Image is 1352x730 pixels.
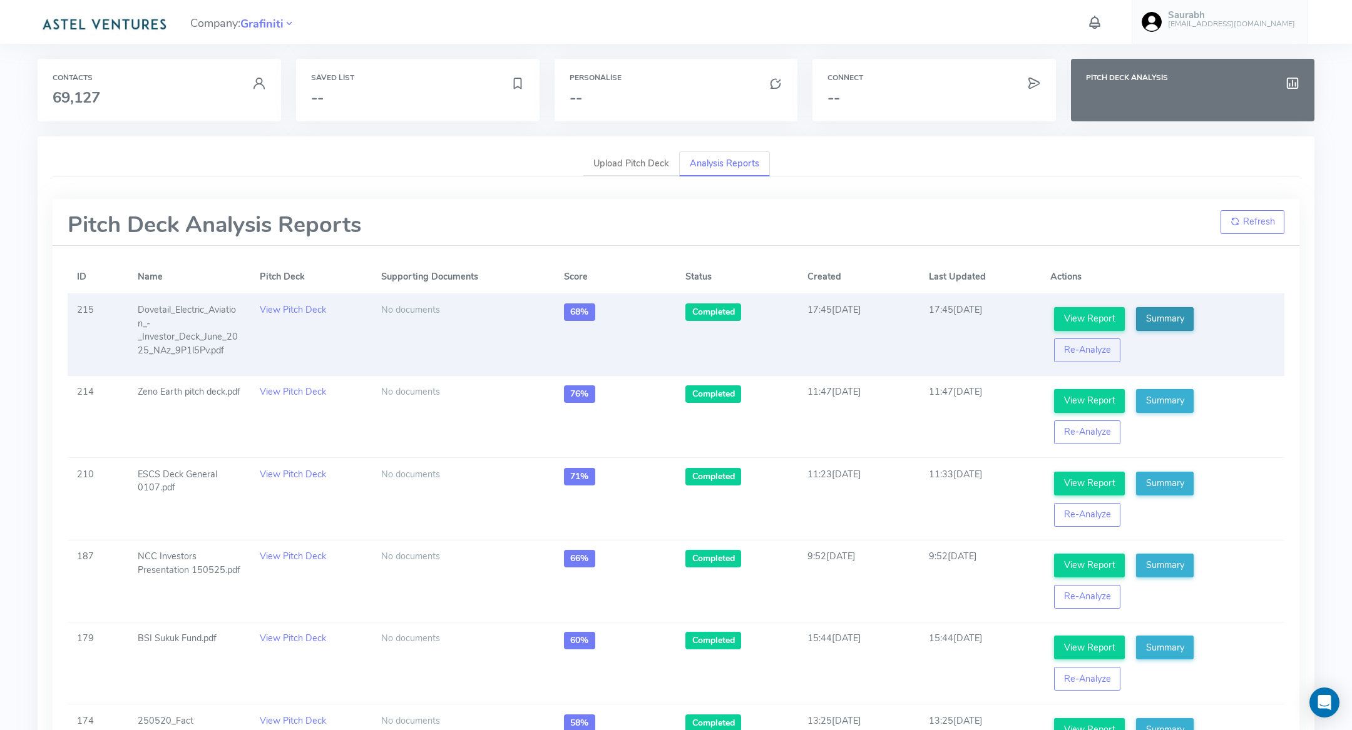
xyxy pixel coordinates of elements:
[827,89,1041,106] h3: --
[919,458,1041,540] td: 11:33[DATE]
[1054,503,1120,527] button: Re-Analyze
[564,550,595,567] span: 66%
[68,540,128,622] td: 187
[381,714,440,727] span: No documents
[128,261,250,293] th: Name
[1041,261,1284,293] th: Actions
[1136,307,1194,331] a: Summary
[685,468,741,485] span: Completed
[260,385,326,398] a: View Pitch Deck
[564,303,595,321] span: 68%
[1054,667,1120,691] button: Re-Analyze
[1054,307,1125,331] a: View Report
[128,458,250,540] td: ESCS Deck General 0107.pdf
[128,293,250,375] td: Dovetail_Electric_Aviation_-_Investor_Deck_June_2025_NAz_9P1l5Pv.pdf
[372,261,555,293] th: Supporting Documents
[128,622,250,704] td: BSI Sukuk Fund.pdf
[250,261,372,293] th: Pitch Deck
[311,74,525,82] h6: Saved List
[1136,389,1194,413] a: Summary
[381,303,440,316] span: No documents
[797,376,919,458] td: 11:47[DATE]
[381,385,440,398] span: No documents
[685,385,741,403] span: Completed
[381,632,440,644] span: No documents
[68,622,128,704] td: 179
[919,293,1041,375] td: 17:45[DATE]
[564,385,595,403] span: 76%
[260,632,326,644] a: View Pitch Deck
[797,293,919,375] td: 17:45[DATE]
[1136,554,1194,577] a: Summary
[1221,210,1284,234] button: Refresh
[1054,338,1120,362] button: Re-Analyze
[240,16,284,33] span: Grafiniti
[827,74,1041,82] h6: Connect
[797,540,919,622] td: 9:52[DATE]
[564,468,595,485] span: 71%
[555,261,676,293] th: Score
[381,550,440,562] span: No documents
[260,714,326,727] a: View Pitch Deck
[68,293,128,375] td: 215
[1168,20,1295,28] h6: [EMAIL_ADDRESS][DOMAIN_NAME]
[1168,10,1295,21] h5: Saurabh
[679,151,770,177] a: Analysis Reports
[190,11,295,33] span: Company:
[68,376,128,458] td: 214
[68,458,128,540] td: 210
[685,550,741,567] span: Completed
[1136,636,1194,659] a: Summary
[919,376,1041,458] td: 11:47[DATE]
[676,261,797,293] th: Status
[570,74,783,82] h6: Personalise
[381,468,440,480] span: No documents
[1136,472,1194,495] a: Summary
[1309,687,1339,717] div: Open Intercom Messenger
[240,16,284,31] a: Grafiniti
[1054,636,1125,659] a: View Report
[68,261,128,293] th: ID
[128,540,250,622] td: NCC Investors Presentation 150525.pdf
[1054,554,1125,577] a: View Report
[260,468,326,480] a: View Pitch Deck
[1086,74,1299,82] h6: Pitch Deck Analysis
[797,261,919,293] th: Created
[53,74,266,82] h6: Contacts
[797,622,919,704] td: 15:44[DATE]
[570,89,783,106] h3: --
[68,213,361,238] h1: Pitch Deck Analysis Reports
[260,303,326,316] a: View Pitch Deck
[919,540,1041,622] td: 9:52[DATE]
[797,458,919,540] td: 11:23[DATE]
[685,632,741,649] span: Completed
[583,151,679,177] a: Upload Pitch Deck
[919,261,1041,293] th: Last Updated
[1054,389,1125,413] a: View Report
[53,88,100,108] span: 69,127
[260,550,326,562] a: View Pitch Deck
[919,622,1041,704] td: 15:44[DATE]
[1054,420,1120,444] button: Re-Analyze
[1142,12,1162,32] img: user-image
[564,632,595,649] span: 60%
[685,303,741,321] span: Completed
[1054,585,1120,609] button: Re-Analyze
[128,376,250,458] td: Zeno Earth pitch deck.pdf
[311,88,324,108] span: --
[1054,472,1125,495] a: View Report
